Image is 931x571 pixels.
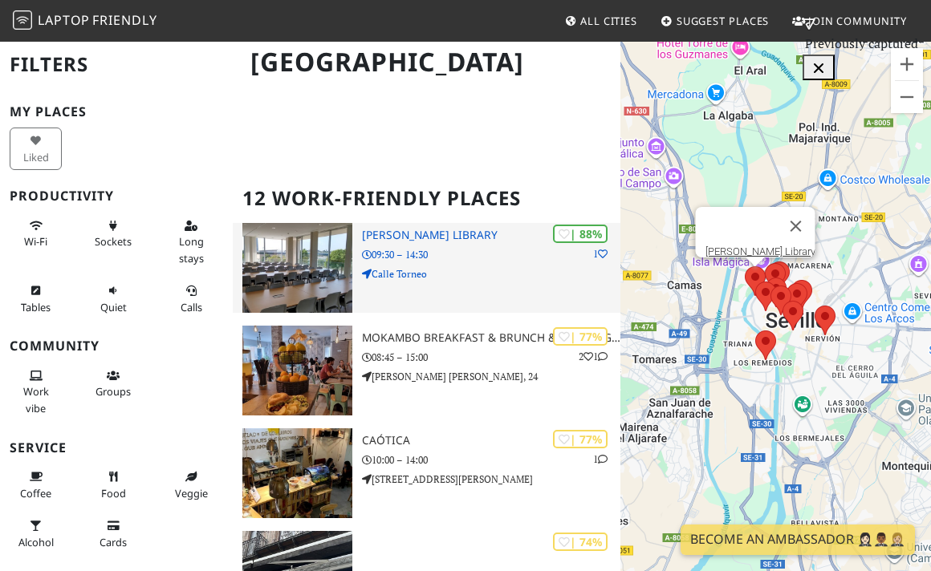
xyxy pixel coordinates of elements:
[10,213,62,255] button: Wi-Fi
[776,207,815,245] button: Close
[165,213,217,271] button: Long stays
[593,452,608,467] p: 1
[10,464,62,506] button: Coffee
[10,188,223,204] h3: Productivity
[87,362,140,405] button: Groups
[20,486,51,500] span: Coffee
[165,464,217,506] button: Veggie
[96,384,131,399] span: Group tables
[87,464,140,506] button: Food
[10,338,223,354] h3: Community
[10,440,223,456] h3: Service
[23,384,49,415] span: People working
[242,326,352,415] img: Mokambo Breakfast & Brunch & Lunch Sevilla
[181,300,202,314] span: Video/audio calls
[891,48,923,80] button: Zoom in
[362,247,620,262] p: 09:30 – 14:30
[362,331,620,345] h3: Mokambo Breakfast & Brunch & Lunch [GEOGRAPHIC_DATA]
[593,246,608,261] p: 1
[242,223,352,313] img: Felipe González Márquez Library
[362,472,620,487] p: [STREET_ADDRESS][PERSON_NAME]
[233,428,620,518] a: Caótica | 77% 1 Caótica 10:00 – 14:00 [STREET_ADDRESS][PERSON_NAME]
[87,512,140,555] button: Cards
[87,213,140,255] button: Sockets
[100,300,127,314] span: Quiet
[362,350,620,365] p: 08:45 – 15:00
[10,40,223,89] h2: Filters
[891,81,923,113] button: Zoom out
[87,277,140,320] button: Quiet
[242,428,352,518] img: Caótica
[92,11,157,29] span: Friendly
[362,369,620,384] p: [PERSON_NAME] [PERSON_NAME], 24
[10,362,62,421] button: Work vibe
[362,434,620,447] h3: Caótica
[238,40,617,84] h1: [GEOGRAPHIC_DATA]
[786,6,913,35] a: Join Community
[38,11,90,29] span: Laptop
[10,277,62,320] button: Tables
[580,14,637,28] span: All Cities
[362,229,620,242] h3: [PERSON_NAME] Library
[165,277,217,320] button: Calls
[13,10,32,30] img: LaptopFriendly
[242,174,611,223] h2: 12 Work-Friendly Places
[654,6,776,35] a: Suggest Places
[553,533,608,551] div: | 74%
[553,327,608,346] div: | 77%
[362,452,620,468] p: 10:00 – 14:00
[179,234,204,265] span: Long stays
[101,486,126,500] span: Food
[558,6,644,35] a: All Cities
[677,14,770,28] span: Suggest Places
[18,535,54,549] span: Alcohol
[13,7,157,35] a: LaptopFriendly LaptopFriendly
[10,512,62,555] button: Alcohol
[95,234,132,249] span: Power sockets
[24,234,47,249] span: Stable Wi-Fi
[808,14,907,28] span: Join Community
[579,349,608,364] p: 2 1
[233,223,620,313] a: Felipe González Márquez Library | 88% 1 [PERSON_NAME] Library 09:30 – 14:30 Calle Torneo
[705,245,815,257] a: [PERSON_NAME] Library
[10,104,223,119] h3: My Places
[21,300,51,314] span: Work-friendly tables
[553,430,608,448] div: | 77%
[362,266,620,281] p: Calle Torneo
[553,225,608,243] div: | 88%
[175,486,208,500] span: Veggie
[100,535,127,549] span: Credit cards
[233,326,620,415] a: Mokambo Breakfast & Brunch & Lunch Sevilla | 77% 21 Mokambo Breakfast & Brunch & Lunch [GEOGRAPHI...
